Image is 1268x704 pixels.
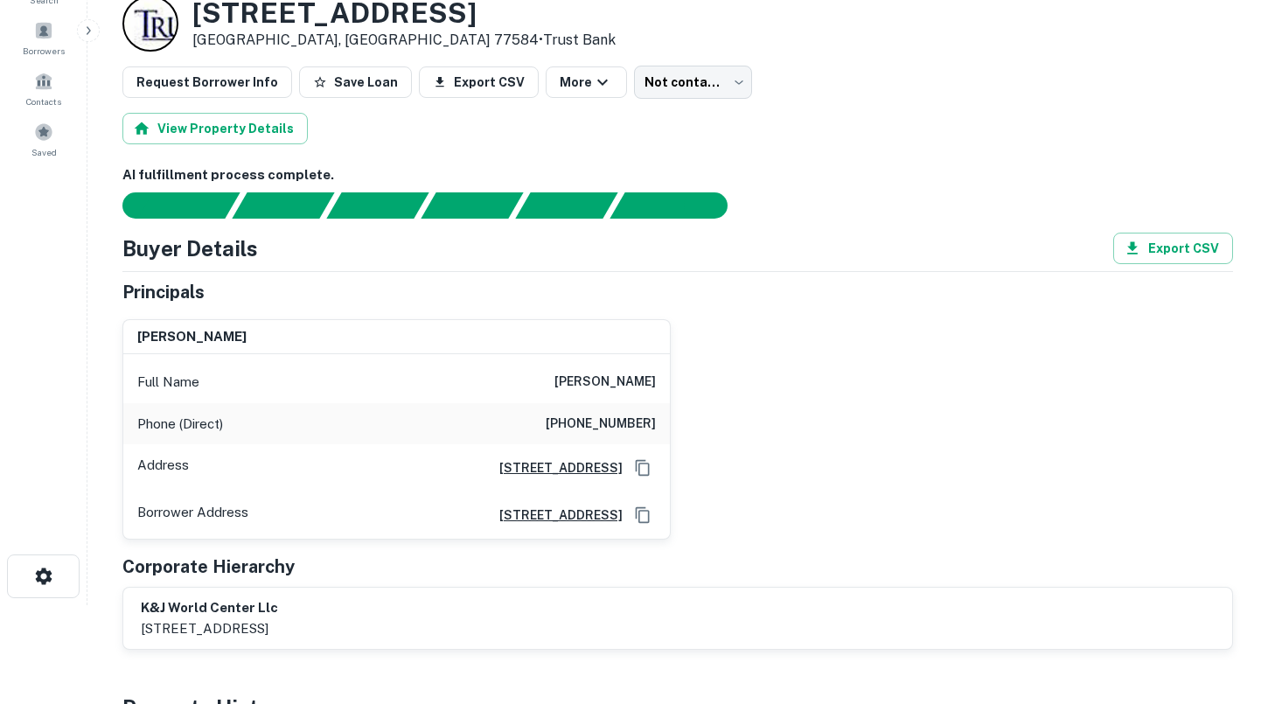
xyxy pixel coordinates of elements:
div: Documents found, AI parsing details... [326,192,428,219]
a: [STREET_ADDRESS] [485,505,623,525]
iframe: Chat Widget [1181,564,1268,648]
button: View Property Details [122,113,308,144]
div: Principals found, still searching for contact information. This may take time... [515,192,617,219]
p: [GEOGRAPHIC_DATA], [GEOGRAPHIC_DATA] 77584 • [192,30,616,51]
h4: Buyer Details [122,233,258,264]
h5: Corporate Hierarchy [122,554,295,580]
h6: [PHONE_NUMBER] [546,414,656,435]
a: Borrowers [5,14,82,61]
button: Copy Address [630,502,656,528]
a: Saved [5,115,82,163]
button: Request Borrower Info [122,66,292,98]
div: Sending borrower request to AI... [101,192,233,219]
button: Copy Address [630,455,656,481]
div: Not contacted [634,66,752,99]
div: Principals found, AI now looking for contact information... [421,192,523,219]
div: AI fulfillment process complete. [610,192,749,219]
p: Borrower Address [137,502,248,528]
button: More [546,66,627,98]
div: Your request is received and processing... [232,192,334,219]
h6: [PERSON_NAME] [554,372,656,393]
h6: k&j world center llc [141,598,278,618]
span: Borrowers [23,44,65,58]
span: Saved [31,145,57,159]
span: Contacts [26,94,61,108]
a: [STREET_ADDRESS] [485,458,623,477]
p: Phone (Direct) [137,414,223,435]
p: Full Name [137,372,199,393]
p: Address [137,455,189,481]
button: Export CSV [419,66,539,98]
h6: [PERSON_NAME] [137,327,247,347]
a: Trust Bank [543,31,616,48]
button: Save Loan [299,66,412,98]
h5: Principals [122,279,205,305]
a: Contacts [5,65,82,112]
h6: AI fulfillment process complete. [122,165,1233,185]
button: Export CSV [1113,233,1233,264]
p: [STREET_ADDRESS] [141,618,278,639]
